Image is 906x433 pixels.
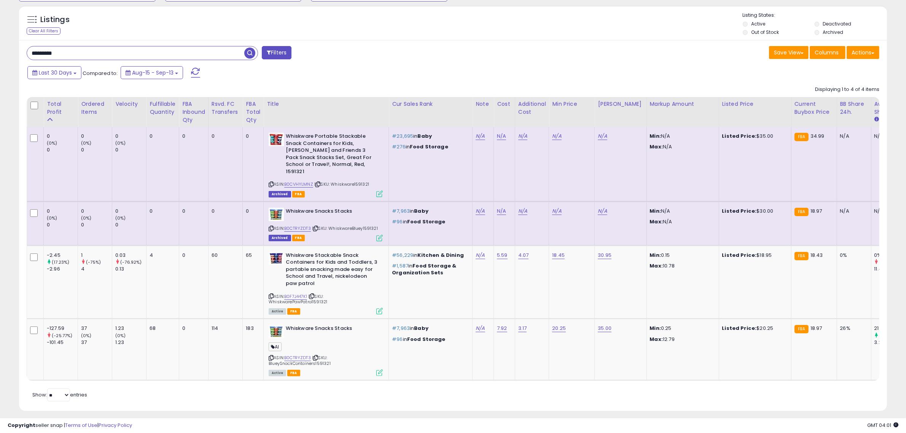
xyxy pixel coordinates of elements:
div: ASIN: [269,208,383,240]
div: $20.25 [722,325,785,332]
p: N/A [650,218,713,225]
div: 0% [874,252,905,259]
div: 68 [150,325,173,332]
span: #23,695 [392,132,413,140]
span: Listings that have been deleted from Seller Central [269,235,291,241]
b: Whiskware Snacks Stacks [286,325,378,334]
a: 7.92 [497,325,507,332]
label: Deactivated [823,21,852,27]
div: 1.23 [115,325,146,332]
small: FBA [795,208,809,216]
b: Whiskware Snacks Stacks [286,208,378,217]
label: Active [751,21,765,27]
span: Kitchen & Dining [418,252,464,259]
div: Fulfillable Quantity [150,100,176,116]
img: 414EprbkoZL._SL40_.jpg [269,325,284,338]
span: Food Storage [407,336,446,343]
span: #276 [392,143,406,150]
span: #96 [392,218,403,225]
p: 0.15 [650,252,713,259]
p: N/A [650,208,713,215]
div: -101.45 [47,339,78,346]
p: Listing States: [743,12,887,19]
a: N/A [598,132,607,140]
strong: Min: [650,207,661,215]
div: 0 [150,133,173,140]
span: Last 30 Days [39,69,72,76]
small: FBA [795,252,809,260]
div: $18.95 [722,252,785,259]
p: 0.25 [650,325,713,332]
div: 65 [246,252,258,259]
span: | SKU: BlueySnackContainers1591321 [269,355,331,366]
a: B0F7J447K1 [284,293,307,300]
span: FBA [292,235,305,241]
span: Baby [414,325,428,332]
div: Cost [497,100,512,108]
a: N/A [518,132,527,140]
span: All listings currently available for purchase on Amazon [269,370,286,376]
img: 414EprbkoZL._SL40_.jpg [269,208,284,221]
div: Clear All Filters [27,27,61,35]
a: 20.25 [552,325,566,332]
div: 21.17% [874,325,905,332]
span: FBA [292,191,305,197]
div: 0 [115,146,146,153]
div: 1.23 [115,339,146,346]
span: 18.97 [810,325,822,332]
p: in [392,218,467,225]
div: 0 [150,208,173,215]
b: Listed Price: [722,252,757,259]
a: N/A [476,132,485,140]
div: Total Profit [47,100,75,116]
strong: Max: [650,218,663,225]
div: Title [267,100,385,108]
span: 34.99 [810,132,825,140]
p: in [392,133,467,140]
span: Baby [418,132,432,140]
div: $35.00 [722,133,785,140]
div: -2.45 [47,252,78,259]
div: 0 [81,221,112,228]
small: (0%) [115,140,126,146]
strong: Max: [650,336,663,343]
div: 0 [47,133,78,140]
div: Velocity [115,100,143,108]
small: Avg BB Share. [874,116,879,123]
label: Out of Stock [751,29,779,35]
a: B0CTRYZDT3 [284,225,311,232]
span: Food Storage [407,218,446,225]
div: ASIN: [269,133,383,196]
small: (561.56%) [879,333,901,339]
div: 1 [81,252,112,259]
a: 3.17 [518,325,527,332]
span: FBA [287,308,300,315]
small: (0%) [81,140,92,146]
span: Baby [414,207,428,215]
a: N/A [476,252,485,259]
small: (0%) [115,333,126,339]
span: #56,229 [392,252,413,259]
p: in [392,263,467,276]
strong: Max: [650,262,663,269]
small: (0%) [47,215,57,221]
strong: Min: [650,325,661,332]
div: Current Buybox Price [795,100,834,116]
div: 0% [840,252,865,259]
span: #96 [392,336,403,343]
div: 0.13 [115,266,146,272]
div: 0 [81,146,112,153]
div: 0 [182,133,202,140]
p: in [392,325,467,332]
div: Rsvd. FC Transfers [212,100,240,116]
strong: Copyright [8,422,35,429]
a: N/A [518,207,527,215]
small: (0%) [81,215,92,221]
small: (-25.77%) [52,333,72,339]
div: Cur Sales Rank [392,100,469,108]
b: Listed Price: [722,207,757,215]
div: ASIN: [269,325,383,375]
div: N/A [840,208,865,215]
div: 0 [115,208,146,215]
small: (0%) [115,215,126,221]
